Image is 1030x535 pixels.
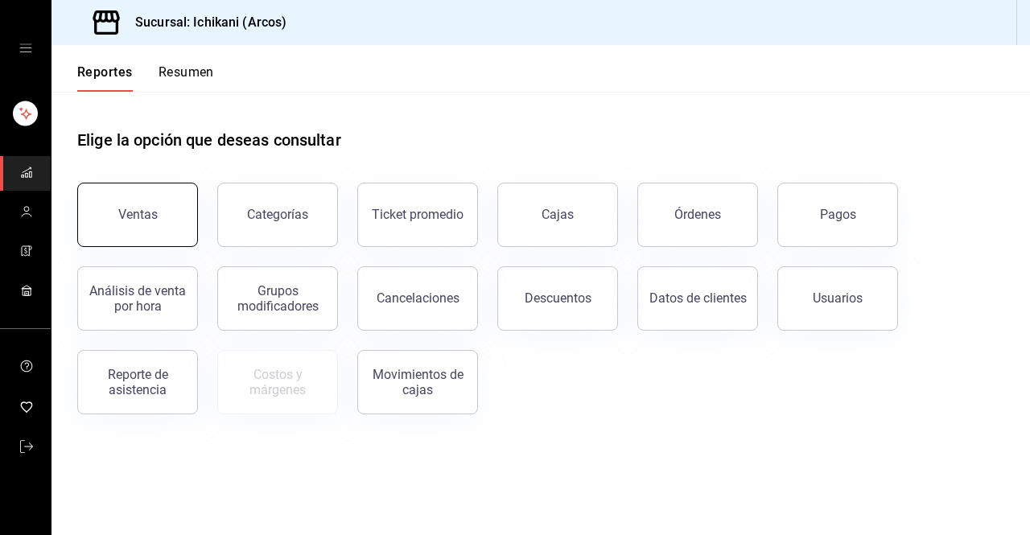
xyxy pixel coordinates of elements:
button: Descuentos [497,266,618,331]
h3: Sucursal: Ichikani (Arcos) [122,13,286,32]
div: Grupos modificadores [228,283,328,314]
div: Cancelaciones [377,290,459,306]
div: Datos de clientes [649,290,747,306]
button: Pagos [777,183,898,247]
div: Pagos [820,207,856,222]
button: Movimientos de cajas [357,350,478,414]
button: Cajas [497,183,618,247]
button: Órdenes [637,183,758,247]
button: Ticket promedio [357,183,478,247]
div: navigation tabs [77,64,214,92]
button: open drawer [19,42,32,55]
button: Ventas [77,183,198,247]
h1: Elige la opción que deseas consultar [77,128,341,152]
button: Resumen [159,64,214,92]
div: Reporte de asistencia [88,367,187,397]
button: Reporte de asistencia [77,350,198,414]
div: Descuentos [525,290,591,306]
div: Costos y márgenes [228,367,328,397]
button: Contrata inventarios para ver este reporte [217,350,338,414]
button: Categorías [217,183,338,247]
button: Reportes [77,64,133,92]
button: Datos de clientes [637,266,758,331]
div: Cajas [542,207,574,222]
button: Análisis de venta por hora [77,266,198,331]
div: Movimientos de cajas [368,367,468,397]
div: Órdenes [674,207,721,222]
button: Grupos modificadores [217,266,338,331]
button: Usuarios [777,266,898,331]
div: Análisis de venta por hora [88,283,187,314]
div: Ventas [118,207,158,222]
div: Usuarios [813,290,863,306]
div: Categorías [247,207,308,222]
div: Ticket promedio [372,207,463,222]
button: Cancelaciones [357,266,478,331]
